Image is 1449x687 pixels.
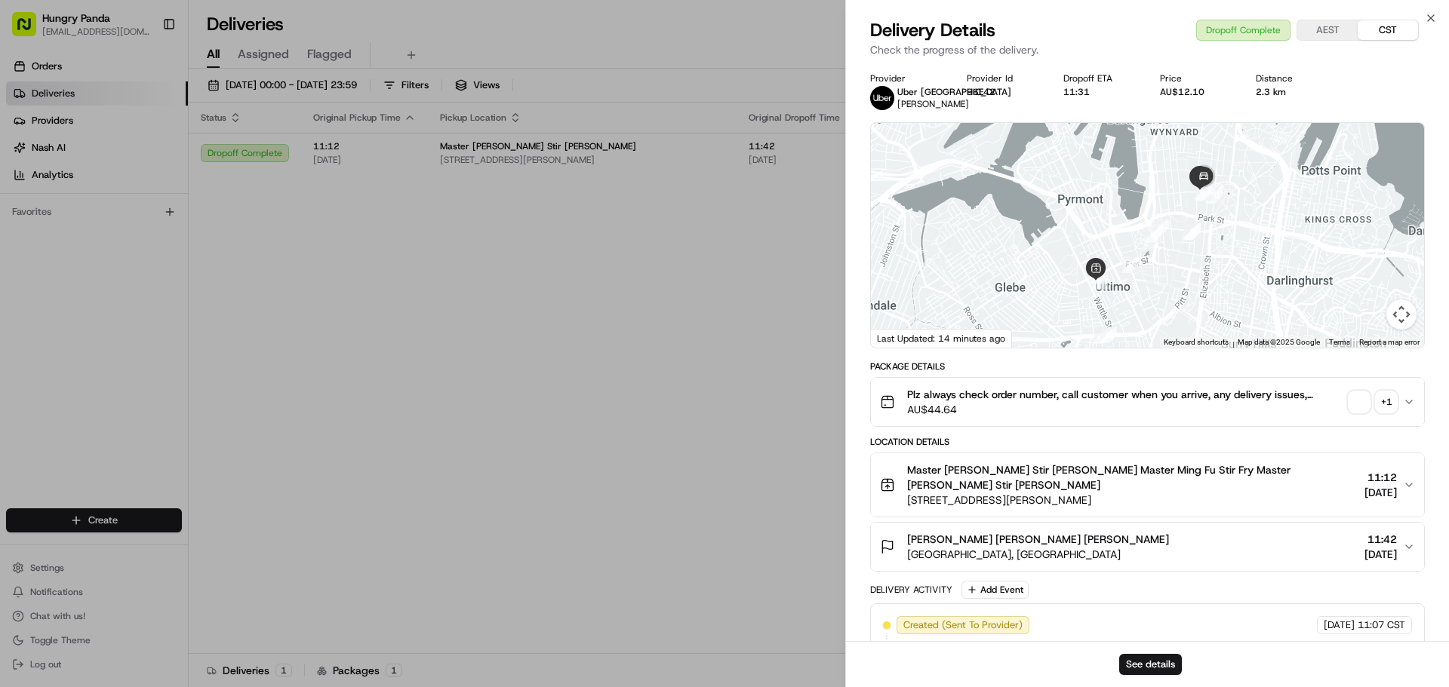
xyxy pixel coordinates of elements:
[967,72,1039,84] div: Provider Id
[870,42,1425,57] p: Check the progress of the delivery.
[907,492,1358,508] span: [STREET_ADDRESS][PERSON_NAME]
[1145,226,1161,243] div: 6
[870,436,1425,448] div: Location Details
[1386,299,1417,330] button: Map camera controls
[1364,532,1397,547] span: 11:42
[1094,327,1110,344] div: 1
[1184,223,1201,240] div: 9
[903,618,1023,632] span: Created (Sent To Provider)
[1164,337,1229,348] button: Keyboard shortcuts
[1359,338,1420,346] a: Report a map error
[1122,256,1139,273] div: 5
[1195,184,1211,201] div: 12
[1160,72,1232,84] div: Price
[871,329,1012,348] div: Last Updated: 14 minutes ago
[1358,618,1405,632] span: 11:07 CST
[897,98,969,110] span: [PERSON_NAME]
[1198,184,1214,201] div: 11
[1063,86,1136,98] div: 11:31
[870,584,952,596] div: Delivery Activity
[875,328,924,348] img: Google
[897,86,1011,98] span: Uber [GEOGRAPHIC_DATA]
[1119,654,1182,675] button: See details
[1297,20,1358,40] button: AEST
[1324,618,1355,632] span: [DATE]
[870,72,943,84] div: Provider
[1349,391,1397,413] button: +1
[1364,485,1397,500] span: [DATE]
[1100,327,1117,343] div: 2
[871,453,1424,517] button: Master [PERSON_NAME] Stir [PERSON_NAME] Master Ming Fu Stir Fry Master [PERSON_NAME] Stir [PERSON...
[875,328,924,348] a: Open this area in Google Maps (opens a new window)
[1329,338,1350,346] a: Terms
[870,360,1425,373] div: Package Details
[1376,391,1397,413] div: + 1
[907,462,1358,492] span: Master [PERSON_NAME] Stir [PERSON_NAME] Master Ming Fu Stir Fry Master [PERSON_NAME] Stir [PERSON...
[907,387,1343,402] span: Plz always check order number, call customer when you arrive, any delivery issues, Contact WhatsA...
[1152,219,1169,236] div: 7
[871,523,1424,571] button: [PERSON_NAME] [PERSON_NAME] [PERSON_NAME][GEOGRAPHIC_DATA], [GEOGRAPHIC_DATA]11:42[DATE]
[871,378,1424,426] button: Plz always check order number, call customer when you arrive, any delivery issues, Contact WhatsA...
[1358,20,1418,40] button: CST
[1238,338,1320,346] span: Map data ©2025 Google
[1063,72,1136,84] div: Dropoff ETA
[1160,86,1232,98] div: AU$12.10
[870,86,894,110] img: uber-new-logo.jpeg
[1364,470,1397,485] span: 11:12
[870,18,995,42] span: Delivery Details
[907,402,1343,417] span: AU$44.64
[1206,187,1223,204] div: 10
[967,86,995,98] button: 96E42
[907,547,1169,562] span: [GEOGRAPHIC_DATA], [GEOGRAPHIC_DATA]
[961,581,1029,599] button: Add Event
[1256,86,1328,98] div: 2.3 km
[1364,547,1397,562] span: [DATE]
[907,532,1169,547] span: [PERSON_NAME] [PERSON_NAME] [PERSON_NAME]
[1256,72,1328,84] div: Distance
[1091,273,1108,290] div: 3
